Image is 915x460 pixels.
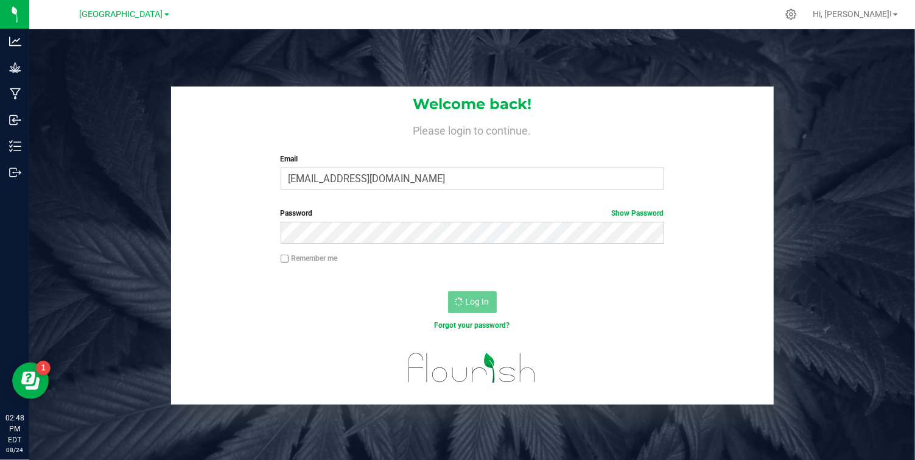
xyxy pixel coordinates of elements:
span: Log In [466,297,489,306]
label: Email [281,154,664,165]
input: Remember me [281,255,289,263]
label: Remember me [281,253,338,264]
a: Show Password [612,209,664,218]
inline-svg: Analytics [9,35,21,48]
inline-svg: Outbound [9,166,21,179]
span: [GEOGRAPHIC_DATA] [80,9,163,19]
inline-svg: Manufacturing [9,88,21,100]
h4: Please login to continue. [171,122,774,136]
p: 08/24 [5,445,24,455]
inline-svg: Inbound [9,114,21,126]
a: Forgot your password? [435,321,510,330]
button: Log In [448,291,497,313]
inline-svg: Inventory [9,140,21,152]
span: Password [281,209,313,218]
span: Hi, [PERSON_NAME]! [813,9,892,19]
img: flourish_logo.svg [397,344,548,392]
p: 02:48 PM EDT [5,412,24,445]
div: Manage settings [784,9,799,20]
inline-svg: Grow [9,62,21,74]
iframe: Resource center unread badge [36,361,51,375]
h1: Welcome back! [171,96,774,112]
iframe: Resource center [12,363,49,399]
